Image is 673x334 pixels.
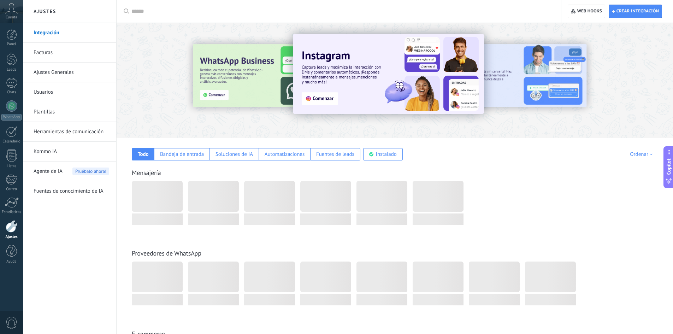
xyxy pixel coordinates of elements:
[577,8,602,14] span: Web hooks
[23,63,116,82] li: Ajustes Generales
[132,249,201,257] a: Proveedores de WhatsApp
[34,162,109,181] a: Agente de IAPruébalo ahora!
[1,210,22,215] div: Estadísticas
[34,102,109,122] a: Plantillas
[23,162,116,181] li: Agente de IA
[34,23,109,43] a: Integración
[265,151,305,158] div: Automatizaciones
[1,164,22,169] div: Listas
[34,122,109,142] a: Herramientas de comunicación
[436,44,586,107] img: Slide 2
[23,181,116,201] li: Fuentes de conocimiento de IA
[1,235,22,239] div: Ajustes
[23,102,116,122] li: Plantillas
[23,142,116,162] li: Kommo IA
[160,151,204,158] div: Bandeja de entrada
[293,34,484,114] img: Slide 1
[609,5,662,18] button: Crear integración
[34,63,109,82] a: Ajustes Generales
[138,151,149,158] div: Todo
[1,259,22,264] div: Ayuda
[216,151,253,158] div: Soluciones de IA
[23,82,116,102] li: Usuarios
[1,139,22,144] div: Calendario
[34,43,109,63] a: Facturas
[193,44,343,107] img: Slide 3
[316,151,354,158] div: Fuentes de leads
[23,43,116,63] li: Facturas
[6,15,17,20] span: Cuenta
[1,42,22,47] div: Panel
[34,162,63,181] span: Agente de IA
[34,181,109,201] a: Fuentes de conocimiento de IA
[23,122,116,142] li: Herramientas de comunicación
[23,23,116,43] li: Integración
[1,68,22,72] div: Leads
[616,8,659,14] span: Crear integración
[72,168,109,175] span: Pruébalo ahora!
[1,90,22,95] div: Chats
[376,151,397,158] div: Instalado
[34,82,109,102] a: Usuarios
[630,151,655,158] div: Ordenar
[568,5,605,18] button: Web hooks
[34,142,109,162] a: Kommo IA
[665,158,672,175] span: Copilot
[1,187,22,192] div: Correo
[1,114,22,121] div: WhatsApp
[132,169,161,177] a: Mensajería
